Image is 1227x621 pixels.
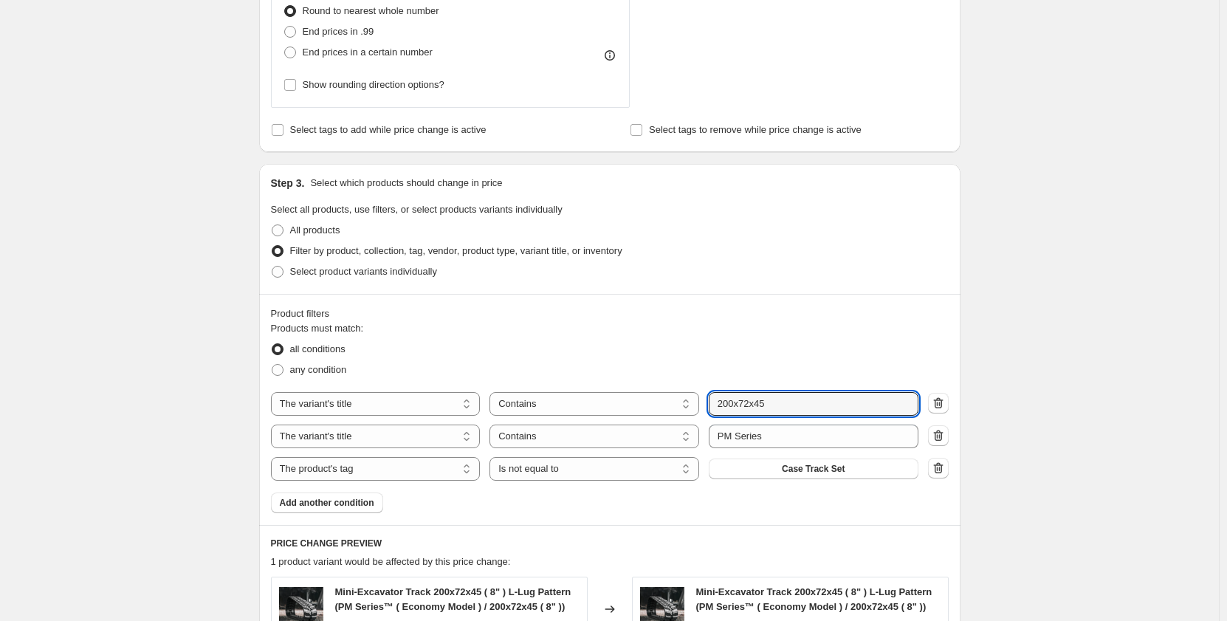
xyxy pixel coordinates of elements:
[709,459,918,479] button: Case Track Set
[271,323,364,334] span: Products must match:
[782,463,845,475] span: Case Track Set
[271,556,511,567] span: 1 product variant would be affected by this price change:
[303,5,439,16] span: Round to nearest whole number
[696,586,932,612] span: Mini-Excavator Track 200x72x45 ( 8" ) L-Lug Pattern (PM Series™ ( Economy Model ) / 200x72x45 ( 8...
[649,124,862,135] span: Select tags to remove while price change is active
[290,245,622,256] span: Filter by product, collection, tag, vendor, product type, variant title, or inventory
[303,26,374,37] span: End prices in .99
[280,497,374,509] span: Add another condition
[271,204,563,215] span: Select all products, use filters, or select products variants individually
[303,47,433,58] span: End prices in a certain number
[335,586,571,612] span: Mini-Excavator Track 200x72x45 ( 8" ) L-Lug Pattern (PM Series™ ( Economy Model ) / 200x72x45 ( 8...
[303,79,444,90] span: Show rounding direction options?
[290,364,347,375] span: any condition
[290,224,340,236] span: All products
[271,306,949,321] div: Product filters
[290,343,346,354] span: all conditions
[310,176,502,191] p: Select which products should change in price
[271,493,383,513] button: Add another condition
[290,266,437,277] span: Select product variants individually
[290,124,487,135] span: Select tags to add while price change is active
[271,538,949,549] h6: PRICE CHANGE PREVIEW
[271,176,305,191] h2: Step 3.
